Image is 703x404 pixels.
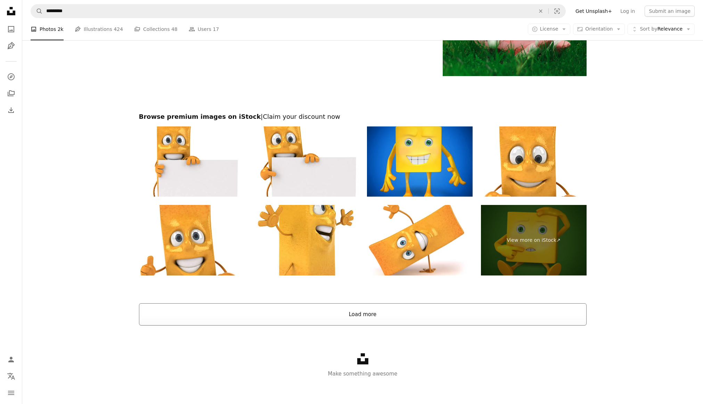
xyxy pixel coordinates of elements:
[4,369,18,383] button: Language
[528,24,571,35] button: License
[253,205,359,275] img: French fry
[4,353,18,366] a: Log in / Sign up
[481,126,587,197] img: French fry
[171,25,178,33] span: 48
[367,126,473,197] img: Happy yellow box character
[139,126,245,197] img: French fry with a blank sign
[549,5,565,18] button: Visual search
[139,205,245,275] img: French fry with a blank sign
[213,25,219,33] span: 17
[261,113,340,120] span: | Claim your discount now
[4,4,18,19] a: Home — Unsplash
[253,126,359,197] img: French fry with a blank sign
[22,370,703,378] p: Make something awesome
[628,24,695,35] button: Sort byRelevance
[139,113,587,121] h2: Browse premium images on iStock
[4,39,18,53] a: Illustrations
[640,26,682,33] span: Relevance
[573,24,625,35] button: Orientation
[189,18,219,40] a: Users 17
[640,26,657,32] span: Sort by
[75,18,123,40] a: Illustrations 424
[4,70,18,84] a: Explore
[616,6,639,17] a: Log in
[571,6,616,17] a: Get Unsplash+
[4,22,18,36] a: Photos
[533,5,548,18] button: Clear
[31,4,566,18] form: Find visuals sitewide
[4,386,18,400] button: Menu
[4,86,18,100] a: Collections
[585,26,613,32] span: Orientation
[4,103,18,117] a: Download History
[114,25,123,33] span: 424
[481,205,587,275] a: View more on iStock↗
[645,6,695,17] button: Submit an image
[134,18,178,40] a: Collections 48
[367,205,473,275] img: French fry
[139,303,587,325] button: Load more
[31,5,43,18] button: Search Unsplash
[540,26,558,32] span: License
